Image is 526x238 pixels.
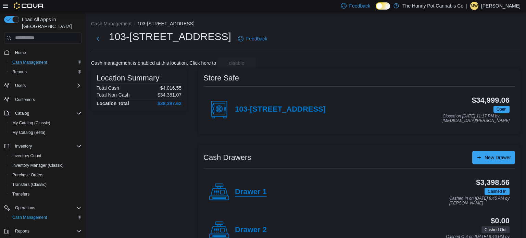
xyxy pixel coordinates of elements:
button: My Catalog (Beta) [7,128,84,137]
span: Open [493,106,510,113]
a: Customers [12,96,38,104]
span: Catalog [12,109,82,117]
button: Inventory Manager (Classic) [7,161,84,170]
button: Catalog [1,109,84,118]
span: Transfers (Classic) [10,180,82,189]
span: Feedback [246,35,267,42]
span: Load All Apps in [GEOGRAPHIC_DATA] [19,16,82,30]
a: My Catalog (Classic) [10,119,53,127]
span: Inventory Count [10,152,82,160]
span: Home [12,48,82,57]
span: Cashed In [488,188,506,195]
button: Operations [12,204,38,212]
span: Customers [15,97,35,102]
a: Purchase Orders [10,171,46,179]
a: My Catalog (Beta) [10,128,48,137]
span: My Catalog (Classic) [12,120,50,126]
span: Customers [12,95,82,104]
span: Home [15,50,26,55]
span: Users [12,82,82,90]
span: My Catalog (Beta) [12,130,46,135]
h1: 103-[STREET_ADDRESS] [109,30,231,43]
button: disable [217,58,256,68]
span: Feedback [349,2,370,9]
p: | [466,2,467,10]
img: Cova [14,2,44,9]
button: Reports [7,67,84,77]
span: Operations [12,204,82,212]
h4: $38,397.62 [158,101,181,106]
span: Inventory Manager (Classic) [12,163,64,168]
h4: Location Total [97,101,129,106]
span: Cashed Out [481,226,510,233]
h3: $34,999.06 [472,96,510,104]
span: Catalog [15,111,29,116]
span: Cash Management [12,215,47,220]
span: Reports [12,227,82,235]
p: $4,016.55 [160,85,181,91]
span: Users [15,83,26,88]
button: Operations [1,203,84,213]
button: Cash Management [91,21,131,26]
button: Transfers (Classic) [7,180,84,189]
button: Reports [1,226,84,236]
a: Feedback [235,32,270,46]
input: Dark Mode [376,2,390,10]
h3: Cash Drawers [203,153,251,162]
span: Inventory Count [12,153,41,159]
span: My Catalog (Beta) [10,128,82,137]
span: Purchase Orders [10,171,82,179]
span: New Drawer [485,154,511,161]
span: Transfers [10,190,82,198]
h3: $0.00 [491,217,510,225]
div: Micheala Whelan [470,2,478,10]
span: Inventory [12,142,82,150]
a: Cash Management [10,213,50,222]
a: Reports [10,68,29,76]
h6: Total Non-Cash [97,92,130,98]
button: 103-[STREET_ADDRESS] [137,21,195,26]
p: Cash management is enabled at this location. Click here to [91,60,216,66]
button: Purchase Orders [7,170,84,180]
span: Transfers (Classic) [12,182,47,187]
h4: 103-[STREET_ADDRESS] [235,105,326,114]
p: The Hunny Pot Cannabis Co [402,2,463,10]
button: Cash Management [7,213,84,222]
span: My Catalog (Classic) [10,119,82,127]
button: Inventory Count [7,151,84,161]
button: New Drawer [472,151,515,164]
span: Open [497,106,506,112]
a: Home [12,49,29,57]
button: Cash Management [7,58,84,67]
h3: Store Safe [203,74,239,82]
button: Transfers [7,189,84,199]
nav: An example of EuiBreadcrumbs [91,20,521,28]
span: Cashed In [485,188,510,195]
span: Cash Management [12,60,47,65]
h6: Total Cash [97,85,119,91]
a: Cash Management [10,58,50,66]
span: Inventory [15,143,32,149]
button: Users [12,82,28,90]
a: Transfers (Classic) [10,180,49,189]
button: Next [91,32,105,46]
a: Inventory Count [10,152,44,160]
span: Operations [15,205,35,211]
span: MW [471,2,478,10]
span: Reports [15,228,29,234]
p: Closed on [DATE] 11:17 PM by [MEDICAL_DATA][PERSON_NAME] [442,114,510,123]
button: My Catalog (Classic) [7,118,84,128]
h4: Drawer 2 [235,226,267,235]
span: Reports [12,69,27,75]
button: Inventory [12,142,35,150]
h3: $3,398.56 [476,178,510,187]
button: Inventory [1,141,84,151]
span: Purchase Orders [12,172,43,178]
span: Cash Management [10,213,82,222]
a: Transfers [10,190,32,198]
h3: Location Summary [97,74,159,82]
span: Cashed Out [485,227,506,233]
span: Inventory Manager (Classic) [10,161,82,170]
p: Cashed In on [DATE] 8:45 AM by [PERSON_NAME] [449,196,510,205]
